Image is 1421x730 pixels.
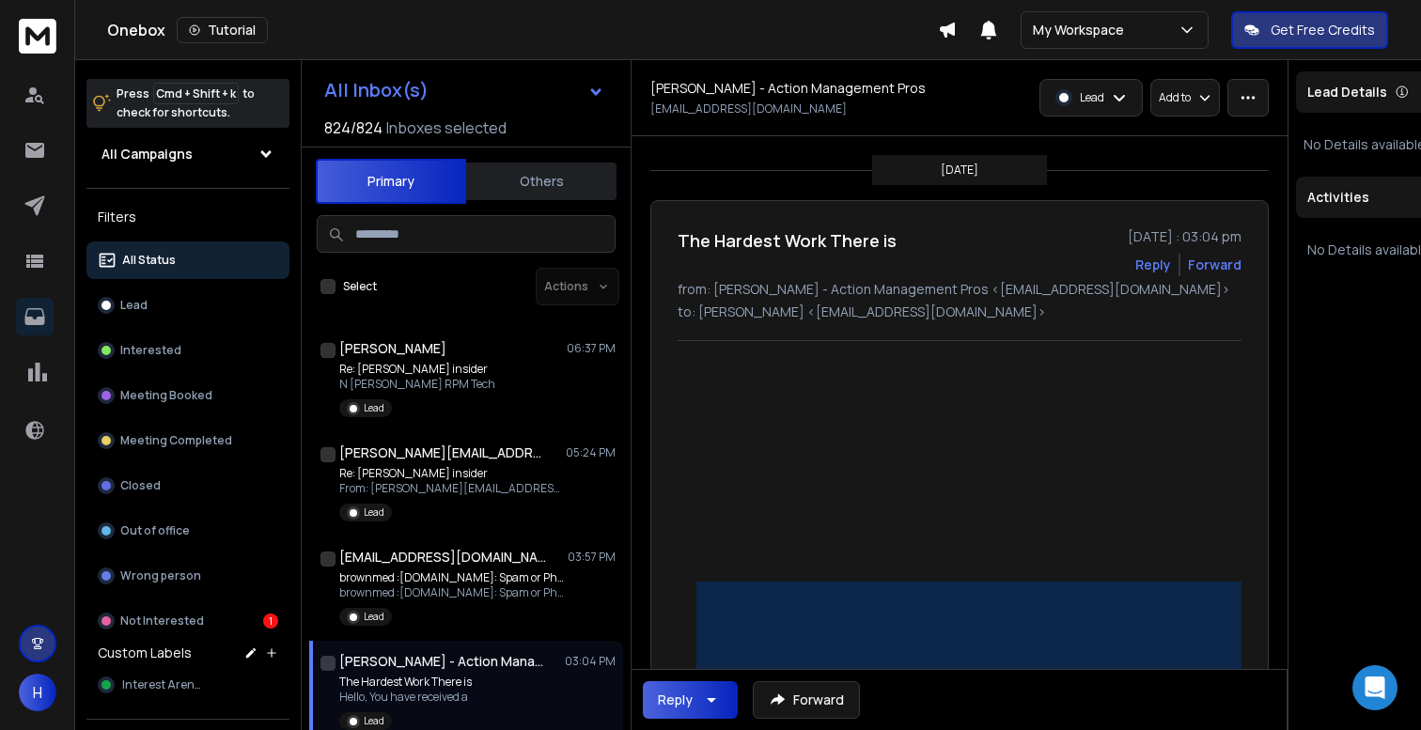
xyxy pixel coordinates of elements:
[86,377,289,414] button: Meeting Booked
[86,204,289,230] h3: Filters
[86,557,289,595] button: Wrong person
[1352,665,1398,710] div: Open Intercom Messenger
[1307,83,1387,101] p: Lead Details
[122,677,202,692] span: Interest Arena
[263,614,278,629] div: 1
[753,681,860,719] button: Forward
[86,467,289,505] button: Closed
[86,135,289,173] button: All Campaigns
[364,505,384,520] p: Lead
[98,644,192,662] h3: Custom Labels
[117,85,255,122] p: Press to check for shortcuts.
[658,691,693,709] div: Reply
[86,287,289,324] button: Lead
[1135,256,1171,274] button: Reply
[120,388,212,403] p: Meeting Booked
[339,377,495,392] p: N [PERSON_NAME] RPM Tech
[120,298,148,313] p: Lead
[324,116,383,139] span: 824 / 824
[101,145,193,163] h1: All Campaigns
[339,652,546,671] h1: [PERSON_NAME] - Action Management Pros
[86,666,289,704] button: Interest Arena
[678,303,1241,321] p: to: [PERSON_NAME] <[EMAIL_ADDRESS][DOMAIN_NAME]>
[120,523,190,538] p: Out of office
[120,433,232,448] p: Meeting Completed
[941,163,978,178] p: [DATE]
[86,241,289,279] button: All Status
[643,681,738,719] button: Reply
[1188,256,1241,274] div: Forward
[339,570,565,585] p: brownmed :[DOMAIN_NAME]: Spam or Phish
[86,422,289,459] button: Meeting Completed
[364,714,384,728] p: Lead
[120,614,204,629] p: Not Interested
[1231,11,1388,49] button: Get Free Credits
[565,654,616,669] p: 03:04 PM
[466,161,617,202] button: Others
[650,101,847,116] p: [EMAIL_ADDRESS][DOMAIN_NAME]
[343,279,377,294] label: Select
[567,341,616,356] p: 06:37 PM
[324,81,429,100] h1: All Inbox(s)
[19,674,56,711] button: H
[86,602,289,640] button: Not Interested1
[339,585,565,600] p: brownmed :[DOMAIN_NAME]: Spam or Phish
[1080,90,1104,105] p: Lead
[316,159,466,204] button: Primary
[339,362,495,377] p: Re: [PERSON_NAME] insider
[1128,227,1241,246] p: [DATE] : 03:04 pm
[120,478,161,493] p: Closed
[339,675,472,690] p: The Hardest Work There is
[364,610,384,624] p: Lead
[568,550,616,565] p: 03:57 PM
[107,17,938,43] div: Onebox
[120,568,201,583] p: Wrong person
[309,71,619,109] button: All Inbox(s)
[1271,21,1375,39] p: Get Free Credits
[386,116,507,139] h3: Inboxes selected
[339,466,565,481] p: Re: [PERSON_NAME] insider
[120,343,181,358] p: Interested
[122,253,176,268] p: All Status
[566,445,616,460] p: 05:24 PM
[1159,90,1191,105] p: Add to
[177,17,268,43] button: Tutorial
[339,481,565,496] p: From: [PERSON_NAME][EMAIL_ADDRESS][DOMAIN_NAME] Subject: Thank You
[153,83,239,104] span: Cmd + Shift + k
[339,443,546,462] h1: [PERSON_NAME][EMAIL_ADDRESS][DOMAIN_NAME]
[678,280,1241,299] p: from: [PERSON_NAME] - Action Management Pros <[EMAIL_ADDRESS][DOMAIN_NAME]>
[339,339,446,358] h1: [PERSON_NAME]
[1033,21,1132,39] p: My Workspace
[86,332,289,369] button: Interested
[364,401,384,415] p: Lead
[650,79,926,98] h1: [PERSON_NAME] - Action Management Pros
[86,512,289,550] button: Out of office
[339,548,546,567] h1: [EMAIL_ADDRESS][DOMAIN_NAME]
[339,690,472,705] p: Hello, You have received a
[678,227,897,254] h1: The Hardest Work There is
